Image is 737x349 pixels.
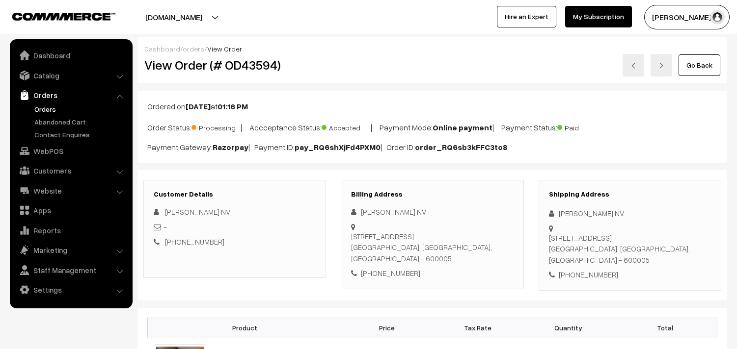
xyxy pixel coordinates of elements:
[295,142,381,152] b: pay_RQ6shXjFd4PXM0
[12,162,129,179] a: Customers
[351,231,513,264] div: [STREET_ADDRESS] [GEOGRAPHIC_DATA], [GEOGRAPHIC_DATA], [GEOGRAPHIC_DATA] - 600005
[12,47,129,64] a: Dashboard
[415,142,507,152] b: order_RQ6sb3kFFC3to8
[12,67,129,84] a: Catalog
[183,45,204,53] a: orders
[144,44,720,54] div: / /
[213,142,248,152] b: Razorpay
[658,63,664,69] img: right-arrow.png
[154,190,316,199] h3: Customer Details
[12,86,129,104] a: Orders
[549,208,711,219] div: [PERSON_NAME] NV
[549,232,711,266] div: [STREET_ADDRESS] [GEOGRAPHIC_DATA], [GEOGRAPHIC_DATA], [GEOGRAPHIC_DATA] - 600005
[165,237,224,246] a: [PHONE_NUMBER]
[565,6,632,27] a: My Subscription
[144,57,327,73] h2: View Order (# OD43594)
[32,129,129,140] a: Contact Enquires
[147,120,717,133] p: Order Status: | Accceptance Status: | Payment Mode: | Payment Status:
[351,268,513,279] div: [PHONE_NUMBER]
[12,182,129,199] a: Website
[614,318,717,338] th: Total
[147,100,717,112] p: Ordered on at
[549,190,711,199] h3: Shipping Address
[191,120,241,133] span: Processing
[523,318,614,338] th: Quantity
[12,10,98,22] a: COMMMERCE
[186,101,211,111] b: [DATE]
[32,117,129,127] a: Abandoned Cart
[32,104,129,114] a: Orders
[342,318,433,338] th: Price
[432,318,523,338] th: Tax Rate
[351,190,513,199] h3: Billing Address
[12,222,129,239] a: Reports
[549,269,711,280] div: [PHONE_NUMBER]
[12,241,129,259] a: Marketing
[12,13,115,20] img: COMMMERCE
[679,54,720,76] a: Go Back
[207,45,242,53] span: View Order
[12,201,129,219] a: Apps
[154,222,316,233] div: -
[218,101,248,111] b: 01:16 PM
[165,207,230,216] span: [PERSON_NAME] NV
[630,63,636,69] img: left-arrow.png
[12,281,129,299] a: Settings
[12,142,129,160] a: WebPOS
[710,10,725,25] img: user
[644,5,730,29] button: [PERSON_NAME] s…
[351,206,513,218] div: [PERSON_NAME] NV
[497,6,556,27] a: Hire an Expert
[148,318,342,338] th: Product
[322,120,371,133] span: Accepted
[433,123,492,132] b: Online payment
[12,261,129,279] a: Staff Management
[147,141,717,153] p: Payment Gateway: | Payment ID: | Order ID:
[111,5,237,29] button: [DOMAIN_NAME]
[557,120,606,133] span: Paid
[144,45,180,53] a: Dashboard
